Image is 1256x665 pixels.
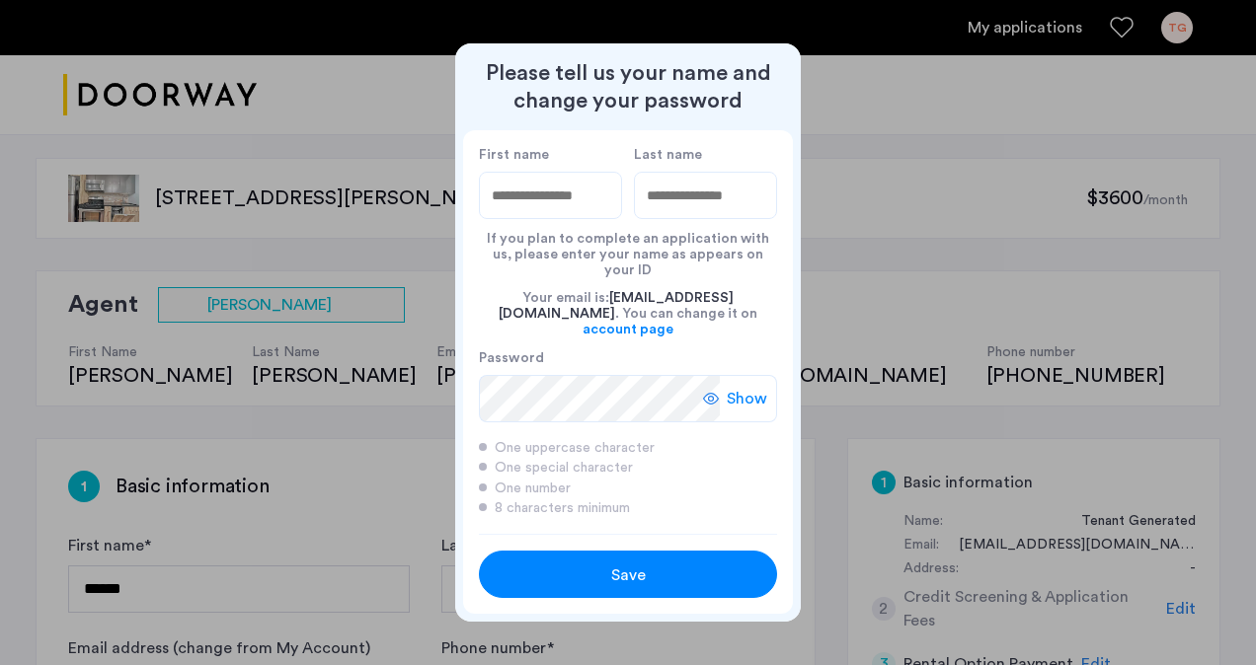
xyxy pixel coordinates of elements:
div: If you plan to complete an application with us, please enter your name as appears on your ID [479,219,777,278]
label: First name [479,146,622,164]
div: One special character [479,458,777,478]
label: Password [479,349,720,367]
h2: Please tell us your name and change your password [463,59,793,114]
div: One uppercase character [479,438,777,458]
div: One number [479,479,777,498]
label: Last name [634,146,777,164]
span: Save [611,563,646,587]
div: Your email is: . You can change it on [479,278,777,349]
div: 8 characters minimum [479,498,777,518]
button: button [479,551,777,598]
span: Show [727,387,767,410]
a: account page [583,322,673,337]
span: [EMAIL_ADDRESS][DOMAIN_NAME] [499,291,734,321]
